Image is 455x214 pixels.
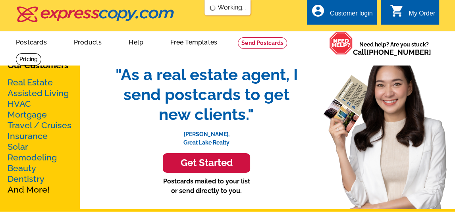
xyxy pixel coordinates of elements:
[8,110,47,120] a: Mortgage
[409,10,435,21] div: My Order
[389,9,435,19] a: shopping_cart My Order
[107,177,306,196] p: Postcards mailed to your list or send directly to you.
[353,40,435,56] span: Need help? Are you stuck?
[107,153,306,173] a: Get Started
[8,99,31,109] a: HVAC
[8,163,36,173] a: Beauty
[329,31,353,55] img: help
[8,77,72,195] p: And More!
[3,32,60,51] a: Postcards
[311,9,373,19] a: account_circle Customer login
[116,32,156,51] a: Help
[158,32,230,51] a: Free Templates
[61,32,115,51] a: Products
[8,77,53,87] a: Real Estate
[210,5,216,11] img: loading...
[330,10,373,21] div: Customer login
[311,4,325,18] i: account_circle
[173,157,240,169] h3: Get Started
[8,120,71,130] a: Travel / Cruises
[107,65,306,124] span: "As a real estate agent, I send postcards to get new clients."
[8,142,28,152] a: Solar
[8,152,57,162] a: Remodeling
[366,48,431,56] a: [PHONE_NUMBER]
[107,124,306,147] p: [PERSON_NAME], Great Lake Realty
[8,131,48,141] a: Insurance
[8,88,69,98] a: Assisted Living
[389,4,404,18] i: shopping_cart
[353,48,431,56] span: Call
[8,174,44,184] a: Dentistry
